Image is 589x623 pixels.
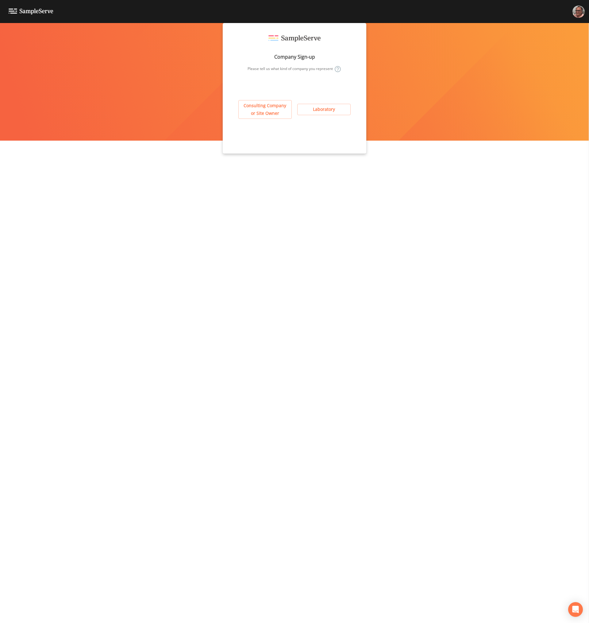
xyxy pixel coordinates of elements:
h3: Please tell us what kind of company you represent [248,65,341,73]
img: logo [9,9,53,14]
button: Consulting Companyor Site Owner [238,100,292,119]
button: Laboratory [297,104,351,115]
img: e2d790fa78825a4bb76dcb6ab311d44c [572,6,585,18]
div: Open Intercom Messenger [568,602,583,617]
img: sample serve logo [268,35,321,42]
h2: Company Sign-up [274,54,315,59]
